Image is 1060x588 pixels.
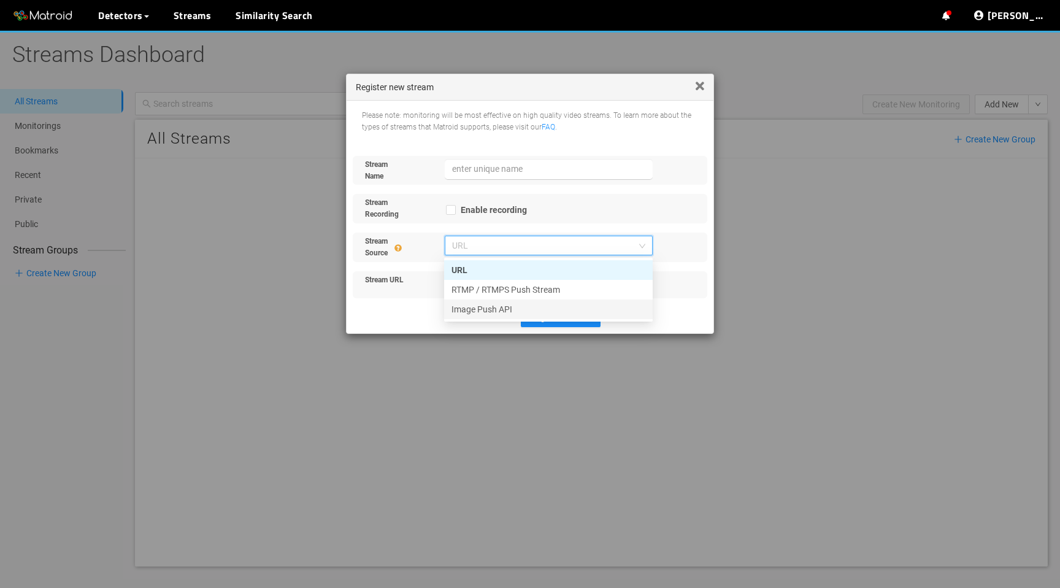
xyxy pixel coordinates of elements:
[451,283,645,296] div: RTMP / RTMPS Push Stream
[98,8,143,23] span: Detectors
[12,7,74,25] img: Matroid logo
[451,263,645,277] div: URL
[356,159,414,182] label: Stream Name
[451,303,645,316] div: Image Push API
[174,8,212,23] a: Streams
[236,8,313,23] a: Similarity Search
[542,123,555,131] a: FAQ
[362,111,691,131] span: Please note: monitoring will be most effective on high quality video streams. To learn more about...
[452,236,646,255] span: URL
[444,260,653,280] div: URL
[444,300,653,319] div: Image Push API
[356,197,414,220] label: Stream Recording
[445,159,653,180] input: enter unique name
[365,236,391,259] span: Stream Source
[456,205,532,215] span: Enable recording
[444,280,653,300] div: RTMP / RTMPS Push Stream
[356,274,414,286] label: Stream URL
[347,74,713,101] div: Register new stream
